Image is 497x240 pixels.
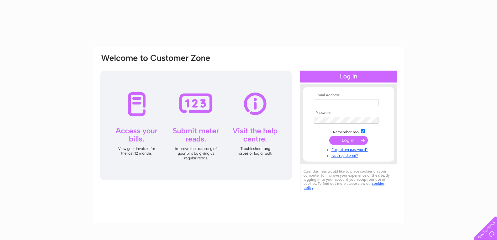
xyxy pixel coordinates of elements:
th: Email Address: [312,93,385,98]
a: Not registered? [314,152,385,158]
td: Remember me? [312,128,385,135]
div: Clear Business would like to place cookies on your computer to improve your experience of the sit... [300,166,397,193]
a: cookies policy [304,181,384,190]
input: Submit [329,136,368,145]
a: Forgotten password? [314,146,385,152]
th: Password: [312,111,385,115]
